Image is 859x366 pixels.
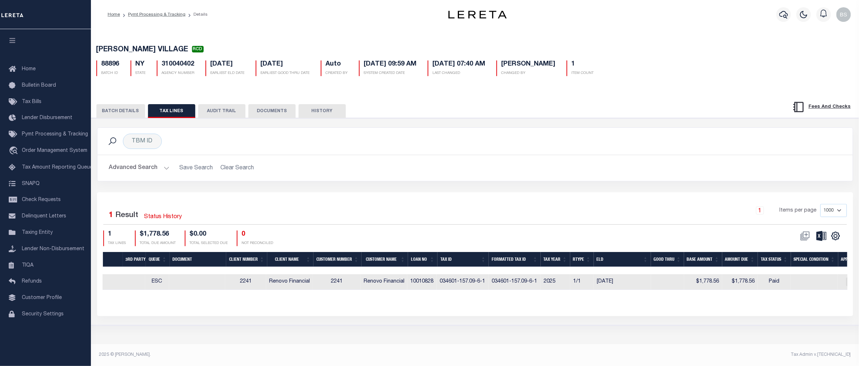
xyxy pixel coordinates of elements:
th: RType: activate to sort column ascending [570,252,594,267]
th: Special Condition: activate to sort column ascending [791,252,838,267]
span: 2241 [331,279,343,284]
span: Tax Bills [22,99,41,105]
span: Paid [769,279,779,284]
img: logo-dark.svg [448,11,507,19]
th: Customer Number: activate to sort column ascending [313,252,361,267]
h5: [DATE] [211,60,245,68]
p: NOT RECONCILED [242,241,273,246]
p: LAST CHANGED [433,71,486,76]
div: TBM ID [123,134,162,149]
th: Queue: activate to sort column ascending [146,252,170,267]
td: $1,778.56 [722,274,758,290]
h5: [DATE] 09:59 AM [364,60,417,68]
th: 3rd Party [123,252,146,267]
th: Client Name: activate to sort column ascending [267,252,313,267]
span: Renovo Financial [269,279,310,284]
span: [PERSON_NAME] VILLAGE [96,46,188,54]
th: Tax ID: activate to sort column ascending [438,252,489,267]
button: TAX LINES [148,104,195,118]
th: Document [170,252,227,267]
th: Loan No: activate to sort column ascending [408,252,438,267]
td: $1,778.56 [684,274,722,290]
span: Taxing Entity [22,230,53,235]
span: Check Requests [22,197,61,202]
li: Details [185,11,208,18]
span: Home [22,67,36,72]
p: SYSTEM CREATED DATE [364,71,417,76]
td: [DATE] [594,274,651,290]
img: svg+xml;base64,PHN2ZyB4bWxucz0iaHR0cDovL3d3dy53My5vcmcvMjAwMC9zdmciIHBvaW50ZXItZXZlbnRzPSJub25lIi... [836,7,851,22]
h5: 88896 [101,60,120,68]
td: 1/1 [570,274,594,290]
button: Fees And Checks [790,99,854,115]
th: Customer Name: activate to sort column ascending [361,252,408,267]
th: Tax Status: activate to sort column ascending [758,252,791,267]
span: TIQA [22,263,33,268]
div: 2025 © [PERSON_NAME]. [94,351,475,358]
p: EARLIEST GOOD THRU DATE [261,71,310,76]
h5: [PERSON_NAME] [502,60,556,68]
p: BATCH ID [101,71,120,76]
span: Security Settings [22,312,64,317]
th: Base Amount: activate to sort column ascending [684,252,722,267]
a: 1 [756,206,764,215]
div: Tax Admin v.[TECHNICAL_ID] [480,351,851,358]
td: 034601-157.09-6-1 [489,274,541,290]
a: Status History [144,213,182,221]
span: Customer Profile [22,295,62,300]
td: 034601-157.09-6-1 [437,274,489,290]
a: Home [108,12,120,17]
i: travel_explore [9,146,20,156]
p: TOTAL DUE AMOUNT [140,241,176,246]
p: EARLIEST ELD DATE [211,71,245,76]
td: ESC [145,274,169,290]
span: Refunds [22,279,42,284]
span: SNAPQ [22,181,40,186]
span: Pymt Processing & Tracking [22,132,88,137]
h4: 1 [108,231,126,239]
span: Delinquent Letters [22,214,66,219]
p: STATE [136,71,146,76]
span: Tax Amount Reporting Queue [22,165,93,170]
span: RCD [192,46,204,52]
td: 2025 [541,274,570,290]
th: Tax Year: activate to sort column ascending [541,252,570,267]
span: Order Management System [22,148,87,153]
th: Amount Due: activate to sort column ascending [722,252,758,267]
h5: 1 [572,60,594,68]
h4: 0 [242,231,273,239]
td: 10010828 [407,274,437,290]
a: RCD [192,47,204,54]
p: ITEM COUNT [572,71,594,76]
h5: Auto [326,60,348,68]
button: AUDIT TRAIL [198,104,245,118]
span: 1 [109,212,113,219]
button: BATCH DETAILS [96,104,145,118]
h5: 310040402 [162,60,195,68]
button: Advanced Search [109,161,169,175]
h5: NY [136,60,146,68]
span: Items per page [780,207,817,215]
th: Formatted Tax ID: activate to sort column ascending [489,252,541,267]
span: 2241 [240,279,252,284]
span: Lender Non-Disbursement [22,247,84,252]
span: Bulletin Board [22,83,56,88]
h5: [DATE] 07:40 AM [433,60,486,68]
h4: $0.00 [190,231,228,239]
a: Pymt Processing & Tracking [128,12,185,17]
p: CREATED BY [326,71,348,76]
th: Client Number: activate to sort column ascending [226,252,267,267]
th: ELD: activate to sort column ascending [594,252,651,267]
h4: $1,778.56 [140,231,176,239]
label: Result [116,210,139,221]
span: Renovo Financial [364,279,404,284]
button: DOCUMENTS [248,104,296,118]
th: Good Thru: activate to sort column ascending [651,252,684,267]
p: TOTAL SELECTED DUE [190,241,228,246]
span: Lender Disbursement [22,115,72,121]
button: HISTORY [299,104,346,118]
p: TAX LINES [108,241,126,246]
h5: [DATE] [261,60,310,68]
p: AGENCY NUMBER [162,71,195,76]
p: CHANGED BY [502,71,556,76]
